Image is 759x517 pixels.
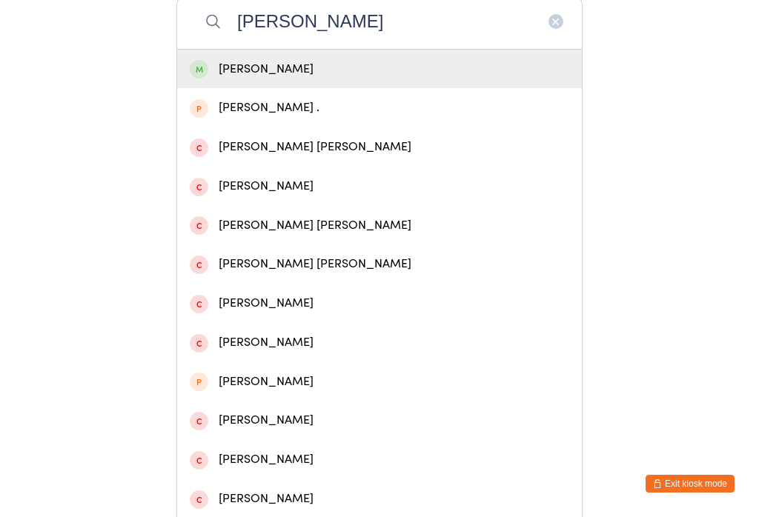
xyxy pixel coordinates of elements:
div: [PERSON_NAME] [190,293,569,313]
div: [PERSON_NAME] [190,59,569,79]
div: [PERSON_NAME] [190,410,569,430]
div: [PERSON_NAME] [190,176,569,196]
div: [PERSON_NAME] [190,372,569,392]
button: Exit kiosk mode [646,475,735,493]
div: [PERSON_NAME] [PERSON_NAME] [190,216,569,236]
div: [PERSON_NAME] [PERSON_NAME] [190,254,569,274]
div: [PERSON_NAME] [190,489,569,509]
div: [PERSON_NAME] . [190,98,569,118]
div: [PERSON_NAME] [190,333,569,353]
div: [PERSON_NAME] [PERSON_NAME] [190,137,569,157]
div: [PERSON_NAME] [190,450,569,470]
